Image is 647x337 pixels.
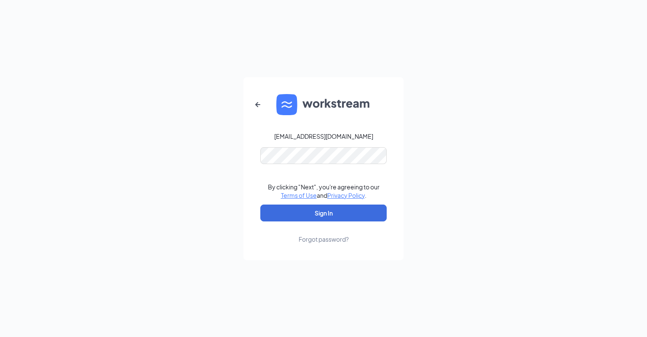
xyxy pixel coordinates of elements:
img: WS logo and Workstream text [276,94,371,115]
div: By clicking "Next", you're agreeing to our and . [268,183,380,200]
a: Forgot password? [299,221,349,243]
button: Sign In [260,205,387,221]
div: Forgot password? [299,235,349,243]
button: ArrowLeftNew [248,94,268,115]
a: Privacy Policy [327,191,365,199]
svg: ArrowLeftNew [253,100,263,110]
div: [EMAIL_ADDRESS][DOMAIN_NAME] [274,132,373,140]
a: Terms of Use [281,191,317,199]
